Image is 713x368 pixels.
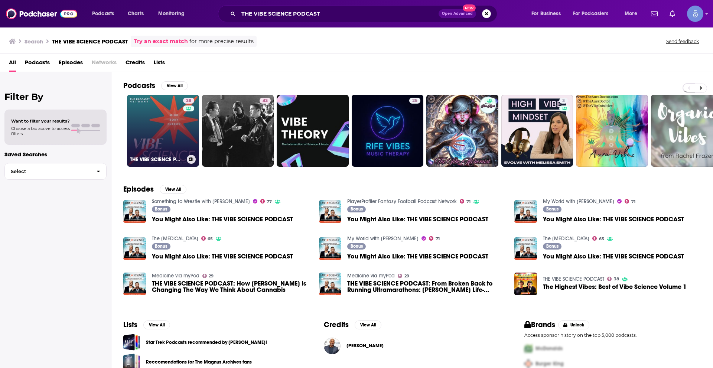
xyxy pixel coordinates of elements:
span: Burger King [535,361,564,367]
img: You Might Also Like: THE VIBE SCIENCE PODCAST [123,237,146,260]
span: Podcasts [92,9,114,19]
a: Something to Wrestle with Bruce Prichard [152,198,250,205]
span: THE VIBE SCIENCE PODCAST: How [PERSON_NAME] Is Changing The Way We Think About Cannabis [152,280,310,293]
span: Open Advanced [442,12,473,16]
span: [PERSON_NAME] [346,343,384,349]
a: 3 [501,95,573,167]
a: 29 [202,274,214,278]
a: ListsView All [123,320,170,329]
img: THE VIBE SCIENCE PODCAST: How Evan Troyer Is Changing The Way We Think About Cannabis [123,273,146,295]
img: You Might Also Like: THE VIBE SCIENCE PODCAST [319,200,342,223]
a: PlayerProfiler Fantasy Football Podcast Network [347,198,457,205]
a: Lists [154,56,165,72]
span: THE VIBE SCIENCE PODCAST: From Broken Back to Running Ultramarathons: [PERSON_NAME] Life-Changing... [347,280,505,293]
button: open menu [568,8,619,20]
span: 38 [614,277,619,281]
span: 29 [209,274,214,278]
a: You Might Also Like: THE VIBE SCIENCE PODCAST [347,253,488,260]
span: All [9,56,16,72]
span: Bonus [546,244,559,248]
a: 25 [352,95,424,167]
h2: Lists [123,320,137,329]
span: Networks [92,56,117,72]
span: 38 [186,97,191,105]
a: 38THE VIBE SCIENCE PODCAST [127,95,199,167]
a: You Might Also Like: THE VIBE SCIENCE PODCAST [543,216,684,222]
a: The Snake Pit [543,235,589,242]
a: Charts [123,8,148,20]
a: The Highest Vibes: Best of Vibe Science Volume 1 [543,284,687,290]
button: Select [4,163,107,180]
h3: Search [25,38,43,45]
span: Bonus [351,207,363,211]
img: THE VIBE SCIENCE PODCAST: From Broken Back to Running Ultramarathons: Vinny Crispino’s Life-Chang... [319,273,342,295]
img: You Might Also Like: THE VIBE SCIENCE PODCAST [123,200,146,223]
a: You Might Also Like: THE VIBE SCIENCE PODCAST [152,216,293,222]
h2: Episodes [123,185,154,194]
p: Saved Searches [4,151,107,158]
span: 77 [267,200,272,203]
span: More [625,9,637,19]
a: You Might Also Like: THE VIBE SCIENCE PODCAST [514,237,537,260]
span: Want to filter your results? [11,118,70,124]
button: View All [161,81,188,90]
h3: THE VIBE SCIENCE PODCAST [130,156,184,163]
span: 65 [208,237,213,241]
span: For Podcasters [573,9,609,19]
span: Bonus [546,207,559,211]
a: Medicine via myPod [347,273,395,279]
img: You Might Also Like: THE VIBE SCIENCE PODCAST [514,200,537,223]
img: User Profile [687,6,703,22]
a: Medicine via myPod [152,273,199,279]
img: First Pro Logo [521,341,535,356]
img: Podchaser - Follow, Share and Rate Podcasts [6,7,77,21]
button: Send feedback [664,38,701,45]
span: Podcasts [25,56,50,72]
button: Show profile menu [687,6,703,22]
a: Sam Sanders [324,338,341,354]
a: Episodes [59,56,83,72]
span: for more precise results [189,37,254,46]
span: 65 [599,237,604,241]
a: 38 [607,277,619,281]
button: Sam SandersSam Sanders [324,334,501,358]
a: Sam Sanders [346,343,384,349]
a: 43 [260,98,271,104]
h2: Filter By [4,91,107,102]
img: The Highest Vibes: Best of Vibe Science Volume 1 [514,273,537,295]
a: 29 [398,274,409,278]
a: You Might Also Like: THE VIBE SCIENCE PODCAST [152,253,293,260]
span: McDonalds [535,345,563,352]
a: Star Trek Podcasts recommended by [PERSON_NAME]! [146,338,267,346]
a: Show notifications dropdown [648,7,661,20]
a: 77 [260,199,272,203]
span: 71 [436,237,440,241]
a: Reccomendations for The Magnus Archives fans [146,358,252,366]
a: THE VIBE SCIENCE PODCAST: From Broken Back to Running Ultramarathons: Vinny Crispino’s Life-Chang... [347,280,505,293]
span: Star Trek Podcasts recommended by Cara! [123,334,140,351]
a: The Snake Pit [152,235,198,242]
a: 25 [409,98,420,104]
a: 71 [460,199,471,203]
a: You Might Also Like: THE VIBE SCIENCE PODCAST [347,216,488,222]
span: 71 [466,200,471,203]
a: 71 [429,236,440,241]
button: open menu [619,8,647,20]
button: Unlock [558,320,590,329]
span: 43 [263,97,268,105]
button: open menu [153,8,194,20]
span: You Might Also Like: THE VIBE SCIENCE PODCAST [543,253,684,260]
span: 3 [562,97,565,105]
a: 65 [592,236,604,241]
